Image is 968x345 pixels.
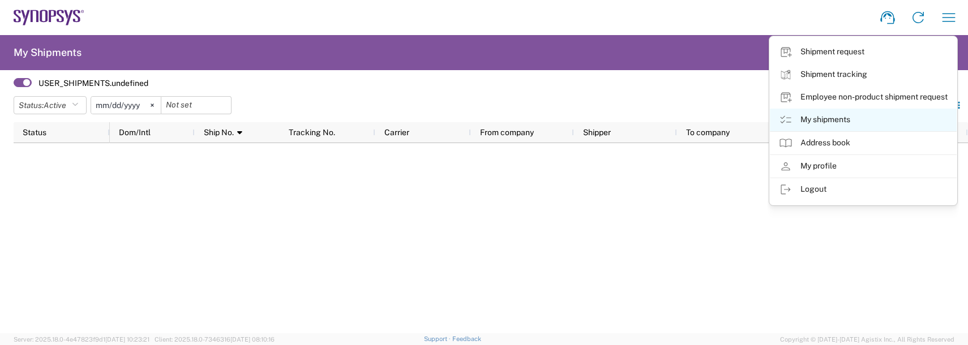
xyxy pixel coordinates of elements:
span: Client: 2025.18.0-7346316 [155,336,275,343]
span: [DATE] 10:23:21 [105,336,149,343]
span: [DATE] 08:10:16 [230,336,275,343]
a: Shipment request [770,41,957,63]
span: Shipper [583,128,611,137]
input: Not set [91,97,161,114]
span: Status [23,128,46,137]
span: Ship No. [204,128,234,137]
a: Support [424,335,452,342]
span: To company [686,128,730,137]
span: Carrier [384,128,409,137]
button: Status:Active [14,96,87,114]
span: From company [480,128,534,137]
label: USER_SHIPMENTS.undefined [38,78,148,88]
span: Server: 2025.18.0-4e47823f9d1 [14,336,149,343]
a: Address book [770,132,957,154]
a: Logout [770,178,957,201]
input: Not set [161,97,231,114]
a: My profile [770,155,957,178]
a: Feedback [452,335,481,342]
a: My shipments [770,109,957,131]
span: Active [44,101,66,110]
span: Tracking No. [289,128,335,137]
span: Copyright © [DATE]-[DATE] Agistix Inc., All Rights Reserved [780,334,954,344]
a: Employee non-product shipment request [770,86,957,109]
a: Shipment tracking [770,63,957,86]
h2: My Shipments [14,46,82,59]
span: Dom/Intl [119,128,151,137]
